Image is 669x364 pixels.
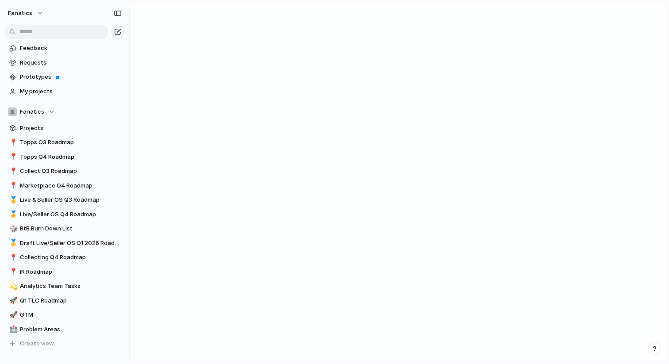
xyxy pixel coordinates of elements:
a: Requests [4,56,125,69]
span: Draft Live/Seller OS Q1 2026 Roadmap [20,239,122,248]
span: Collecting Q4 Roadmap [20,253,122,262]
span: Requests [20,58,122,67]
button: fanatics [4,6,48,20]
button: 🎲 [8,224,17,233]
button: 🏥 [8,325,17,334]
div: 🥇 [9,195,15,205]
div: 🥇 [9,209,15,219]
div: 💫 [9,281,15,291]
button: 🚀 [8,310,17,319]
span: Topps Q4 Roadmap [20,153,122,161]
button: 💫 [8,282,17,291]
a: 📍Collect Q3 Roadmap [4,165,125,178]
div: 🚀 [9,295,15,306]
div: 📍 [9,267,15,277]
div: 📍 [9,253,15,263]
span: IR Roadmap [20,268,122,276]
button: 🥇 [8,210,17,219]
a: My projects [4,85,125,98]
span: Topps Q3 Roadmap [20,138,122,147]
a: Projects [4,122,125,135]
a: 📍IR Roadmap [4,265,125,279]
button: 🥇 [8,239,17,248]
span: Marketplace Q4 Roadmap [20,181,122,190]
a: 💫Analytics Team Tasks [4,280,125,293]
button: 📍 [8,153,17,161]
a: 🎲BtB Burn Down List [4,222,125,235]
span: fanatics [8,9,32,18]
span: Collect Q3 Roadmap [20,167,122,176]
span: BtB Burn Down List [20,224,122,233]
div: 📍 [9,166,15,176]
button: 📍 [8,181,17,190]
button: 📍 [8,167,17,176]
a: 🥇Live/Seller OS Q4 Roadmap [4,208,125,221]
div: 🏥 [9,324,15,334]
button: 📍 [8,138,17,147]
button: 🥇 [8,195,17,204]
span: Feedback [20,44,122,53]
a: 🥇Draft Live/Seller OS Q1 2026 Roadmap [4,237,125,250]
span: Problem Areas [20,325,122,334]
span: Fanatics [20,107,44,116]
a: 🥇Live & Seller OS Q3 Roadmap [4,193,125,207]
span: Projects [20,124,122,133]
a: Prototypes [4,70,125,84]
button: Create view [4,337,125,350]
a: 📍Marketplace Q4 Roadmap [4,179,125,192]
span: My projects [20,87,122,96]
div: 📍 [9,138,15,148]
button: Fanatics [4,105,125,119]
div: 🚀 [9,310,15,320]
div: 🎲 [9,224,15,234]
a: Feedback [4,42,125,55]
a: 🚀Q1 TLC Roadmap [4,294,125,307]
span: Live/Seller OS Q4 Roadmap [20,210,122,219]
a: 🚀GTM [4,308,125,322]
a: 📍Topps Q4 Roadmap [4,150,125,164]
span: Prototypes [20,73,122,81]
a: 📍Collecting Q4 Roadmap [4,251,125,264]
span: Analytics Team Tasks [20,282,122,291]
button: 📍 [8,268,17,276]
span: Q1 TLC Roadmap [20,296,122,305]
span: Live & Seller OS Q3 Roadmap [20,195,122,204]
div: 📍 [9,152,15,162]
div: 🥇 [9,238,15,248]
span: Create view [20,339,54,348]
button: 📍 [8,253,17,262]
button: 🚀 [8,296,17,305]
div: 📍 [9,180,15,191]
a: 🏥Problem Areas [4,323,125,336]
span: GTM [20,310,122,319]
a: 📍Topps Q3 Roadmap [4,136,125,149]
